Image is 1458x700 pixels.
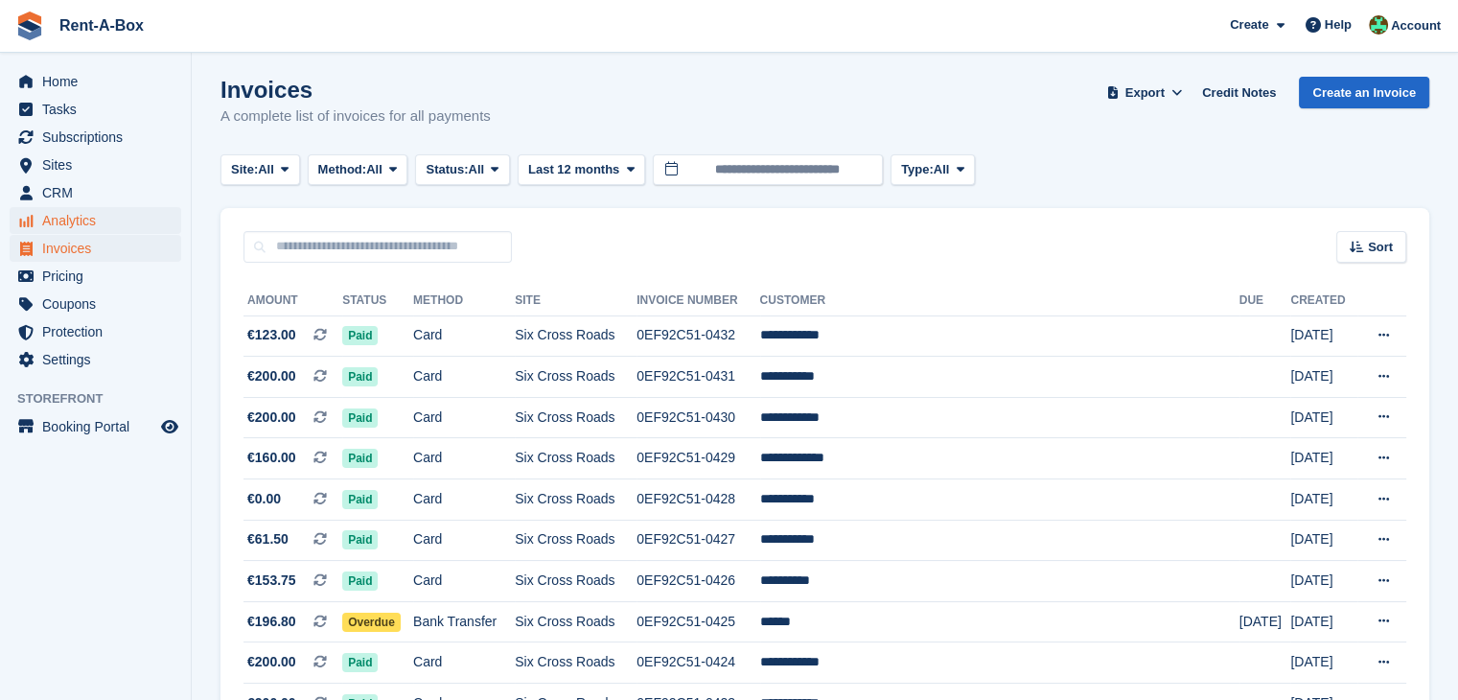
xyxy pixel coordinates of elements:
[10,235,181,262] a: menu
[366,160,382,179] span: All
[247,366,296,386] span: €200.00
[10,179,181,206] a: menu
[220,77,491,103] h1: Invoices
[220,105,491,128] p: A complete list of invoices for all payments
[413,642,515,684] td: Card
[342,367,378,386] span: Paid
[515,286,636,316] th: Site
[415,154,509,186] button: Status: All
[1239,601,1291,642] td: [DATE]
[258,160,274,179] span: All
[1290,479,1357,521] td: [DATE]
[934,160,950,179] span: All
[1290,520,1357,561] td: [DATE]
[247,571,296,591] span: €153.75
[1290,438,1357,479] td: [DATE]
[10,263,181,290] a: menu
[413,561,515,602] td: Card
[10,207,181,234] a: menu
[308,154,408,186] button: Method: All
[17,389,191,408] span: Storefront
[1290,397,1357,438] td: [DATE]
[1290,315,1357,357] td: [DATE]
[42,318,157,345] span: Protection
[1325,15,1352,35] span: Help
[247,612,296,632] span: €196.80
[342,408,378,428] span: Paid
[1299,77,1429,108] a: Create an Invoice
[10,413,181,440] a: menu
[42,263,157,290] span: Pricing
[1239,286,1291,316] th: Due
[342,572,378,591] span: Paid
[515,479,636,521] td: Six Cross Roads
[10,291,181,317] a: menu
[342,653,378,672] span: Paid
[636,479,759,521] td: 0EF92C51-0428
[469,160,485,179] span: All
[636,397,759,438] td: 0EF92C51-0430
[528,160,619,179] span: Last 12 months
[342,286,413,316] th: Status
[1194,77,1284,108] a: Credit Notes
[10,346,181,373] a: menu
[42,179,157,206] span: CRM
[636,438,759,479] td: 0EF92C51-0429
[231,160,258,179] span: Site:
[1368,238,1393,257] span: Sort
[413,438,515,479] td: Card
[42,207,157,234] span: Analytics
[413,520,515,561] td: Card
[636,315,759,357] td: 0EF92C51-0432
[636,561,759,602] td: 0EF92C51-0426
[342,613,401,632] span: Overdue
[413,397,515,438] td: Card
[15,12,44,40] img: stora-icon-8386f47178a22dfd0bd8f6a31ec36ba5ce8667c1dd55bd0f319d3a0aa187defe.svg
[636,286,759,316] th: Invoice Number
[515,642,636,684] td: Six Cross Roads
[426,160,468,179] span: Status:
[891,154,975,186] button: Type: All
[1290,561,1357,602] td: [DATE]
[1290,286,1357,316] th: Created
[413,479,515,521] td: Card
[247,325,296,345] span: €123.00
[42,152,157,178] span: Sites
[158,415,181,438] a: Preview store
[243,286,342,316] th: Amount
[247,489,281,509] span: €0.00
[1290,642,1357,684] td: [DATE]
[52,10,151,41] a: Rent-A-Box
[10,318,181,345] a: menu
[413,286,515,316] th: Method
[42,346,157,373] span: Settings
[760,286,1239,316] th: Customer
[247,408,296,428] span: €200.00
[515,520,636,561] td: Six Cross Roads
[42,96,157,123] span: Tasks
[10,96,181,123] a: menu
[247,652,296,672] span: €200.00
[1125,83,1165,103] span: Export
[901,160,934,179] span: Type:
[413,315,515,357] td: Card
[42,413,157,440] span: Booking Portal
[636,357,759,398] td: 0EF92C51-0431
[1369,15,1388,35] img: Conor O'Shea
[515,315,636,357] td: Six Cross Roads
[42,68,157,95] span: Home
[10,152,181,178] a: menu
[515,601,636,642] td: Six Cross Roads
[636,520,759,561] td: 0EF92C51-0427
[42,124,157,151] span: Subscriptions
[247,448,296,468] span: €160.00
[342,449,378,468] span: Paid
[1290,357,1357,398] td: [DATE]
[342,490,378,509] span: Paid
[1290,601,1357,642] td: [DATE]
[1102,77,1187,108] button: Export
[342,326,378,345] span: Paid
[515,397,636,438] td: Six Cross Roads
[636,642,759,684] td: 0EF92C51-0424
[1230,15,1268,35] span: Create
